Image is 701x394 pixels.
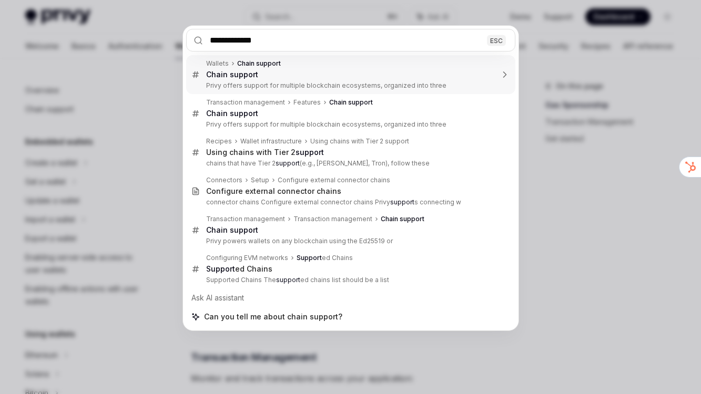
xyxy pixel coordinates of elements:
b: Support [297,254,322,262]
div: Configure external connector chains [278,176,390,184]
p: Supported Chains The ed chains list should be a list [206,276,493,284]
div: Transaction management [293,215,372,223]
div: Transaction management [206,215,285,223]
div: Features [293,98,321,107]
b: support [276,276,300,284]
div: Configuring EVM networks [206,254,288,262]
div: ed Chains [297,254,353,262]
span: Can you tell me about chain support? [204,312,342,322]
p: Privy offers support for multiple blockchain ecosystems, organized into three [206,120,493,129]
p: Privy powers wallets on any blockchain using the Ed25519 or [206,237,493,245]
b: Chain support [206,70,258,79]
div: Setup [251,176,269,184]
p: chains that have Tier 2 (e.g., [PERSON_NAME], Tron), follow these [206,159,493,168]
div: Transaction management [206,98,285,107]
div: Recipes [206,137,232,146]
div: Ask AI assistant [186,288,515,307]
p: Privy offers support for multiple blockchain ecosystems, organized into three [206,81,493,90]
div: Wallet infrastructure [240,137,302,146]
b: Chain support [237,59,281,67]
b: Support [206,264,235,273]
div: Configure external connector chains [206,186,341,196]
div: ESC [487,35,506,46]
b: Chain support [206,109,258,118]
p: connector chains Configure external connector chains Privy s connecting w [206,198,493,206]
div: Using chains with Tier 2 support [310,137,409,146]
b: Chain support [381,215,424,223]
div: Wallets [206,59,229,68]
b: support [296,148,324,157]
b: Chain support [206,225,258,234]
b: Chain support [329,98,373,106]
b: support [390,198,414,206]
div: Connectors [206,176,242,184]
b: support [276,159,300,167]
div: ed Chains [206,264,272,274]
div: Using chains with Tier 2 [206,148,324,157]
